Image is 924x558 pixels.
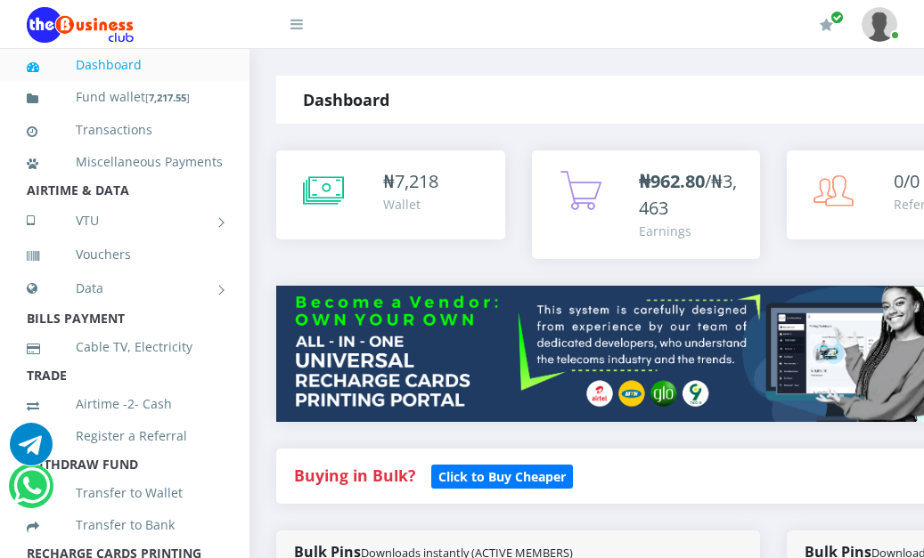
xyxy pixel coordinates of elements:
[303,89,389,110] strong: Dashboard
[27,473,223,514] a: Transfer to Wallet
[820,18,833,32] i: Renew/Upgrade Subscription
[639,169,705,193] b: ₦962.80
[532,150,761,259] a: ₦962.80/₦3,463 Earnings
[145,91,190,104] small: [ ]
[27,77,223,118] a: Fund wallet[7,217.55]
[13,478,50,507] a: Chat for support
[27,384,223,425] a: Airtime -2- Cash
[27,142,223,182] a: Miscellaneous Payments
[894,169,920,193] span: 0/0
[862,7,897,42] img: User
[830,11,844,24] span: Renew/Upgrade Subscription
[294,465,415,486] strong: Buying in Bulk?
[383,195,438,214] div: Wallet
[383,168,438,195] div: ₦
[27,505,223,546] a: Transfer to Bank
[438,468,566,485] b: Click to Buy Cheaper
[10,436,53,465] a: Chat for support
[149,91,186,104] b: 7,217.55
[431,465,573,486] a: Click to Buy Cheaper
[639,169,737,220] span: /₦3,463
[27,44,223,85] a: Dashboard
[639,222,743,240] div: Earnings
[27,198,223,243] a: VTU
[395,169,438,193] span: 7,218
[27,327,223,368] a: Cable TV, Electricity
[276,150,505,239] a: ₦7,218 Wallet
[27,416,223,457] a: Register a Referral
[27,109,223,150] a: Transactions
[27,234,223,275] a: Vouchers
[27,266,223,311] a: Data
[27,7,134,43] img: Logo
